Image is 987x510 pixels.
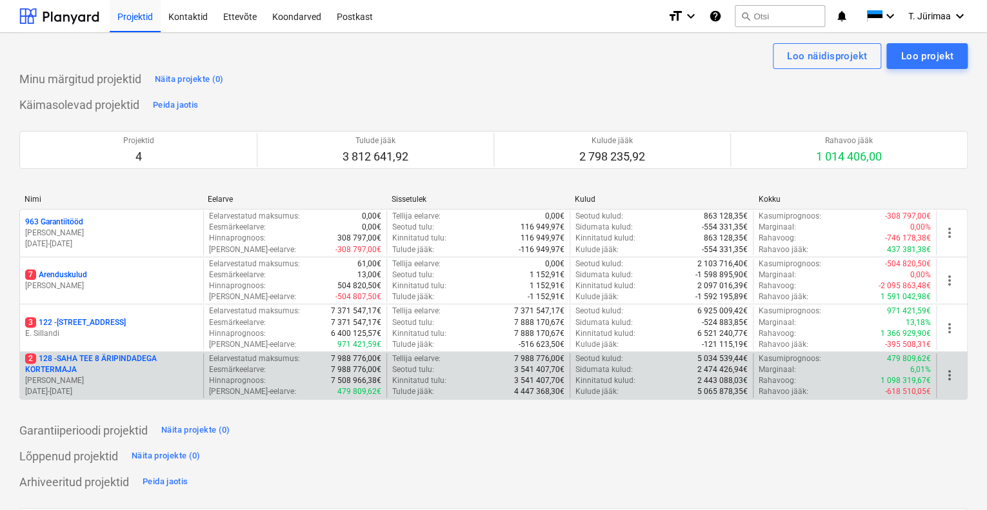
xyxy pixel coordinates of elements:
[885,339,931,350] p: -395 508,31€
[155,72,224,87] div: Näita projekte (0)
[816,149,882,164] p: 1 014 406,00
[209,259,300,270] p: Eelarvestatud maksumus :
[759,270,796,280] p: Marginaal :
[209,244,296,255] p: [PERSON_NAME]-eelarve :
[331,306,381,317] p: 7 371 547,17€
[25,239,198,250] p: [DATE] - [DATE]
[908,11,951,21] span: T. Jürimaa
[335,244,381,255] p: -308 797,00€
[575,375,635,386] p: Kinnitatud kulud :
[128,446,204,467] button: Näita projekte (0)
[575,317,633,328] p: Sidumata kulud :
[209,386,296,397] p: [PERSON_NAME]-eelarve :
[331,364,381,375] p: 7 988 776,00€
[942,225,957,240] span: more_vert
[25,270,198,291] div: 7Arenduskulud[PERSON_NAME]
[25,353,198,375] p: 128 - SAHA TEE 8 ÄRIPINDADEGA KORTERMAJA
[362,211,381,222] p: 0,00€
[759,375,796,386] p: Rahavoog :
[209,328,266,339] p: Hinnaprognoos :
[697,353,748,364] p: 5 034 539,44€
[19,475,129,490] p: Arhiveeritud projektid
[942,320,957,336] span: more_vert
[392,270,434,280] p: Seotud tulu :
[881,328,931,339] p: 1 366 929,90€
[335,291,381,302] p: -504 807,50€
[887,244,931,255] p: 437 381,38€
[575,270,633,280] p: Sidumata kulud :
[709,8,722,24] i: Abikeskus
[19,72,141,87] p: Minu märgitud projektid
[530,280,564,291] p: 1 152,91€
[759,317,796,328] p: Marginaal :
[704,233,748,244] p: 863 128,35€
[697,375,748,386] p: 2 443 088,03€
[759,339,808,350] p: Rahavoo jääk :
[514,317,564,328] p: 7 888 170,67€
[392,259,441,270] p: Tellija eelarve :
[575,364,633,375] p: Sidumata kulud :
[528,291,564,302] p: -1 152,91€
[952,8,968,24] i: keyboard_arrow_down
[362,222,381,233] p: 0,00€
[25,217,198,250] div: 963 Garantiitööd[PERSON_NAME][DATE]-[DATE]
[514,375,564,386] p: 3 541 407,70€
[887,306,931,317] p: 971 421,59€
[545,259,564,270] p: 0,00€
[702,222,748,233] p: -554 331,35€
[759,280,796,291] p: Rahavoog :
[19,97,139,113] p: Käimasolevad projektid
[922,448,987,510] div: Chat Widget
[343,135,408,146] p: Tulude jääk
[514,386,564,397] p: 4 447 368,30€
[209,211,300,222] p: Eelarvestatud maksumus :
[704,211,748,222] p: 863 128,35€
[882,8,898,24] i: keyboard_arrow_down
[697,259,748,270] p: 2 103 716,40€
[906,317,931,328] p: 13,18%
[150,95,201,115] button: Peida jaotis
[25,375,198,386] p: [PERSON_NAME]
[25,328,198,339] p: E. Sillandi
[209,280,266,291] p: Hinnaprognoos :
[881,375,931,386] p: 1 098 319,67€
[123,135,154,146] p: Projektid
[392,291,434,302] p: Tulude jääk :
[209,233,266,244] p: Hinnaprognoos :
[19,423,148,438] p: Garantiiperioodi projektid
[331,317,381,328] p: 7 371 547,17€
[575,244,619,255] p: Kulude jääk :
[153,98,198,113] div: Peida jaotis
[209,222,266,233] p: Eesmärkeelarve :
[668,8,683,24] i: format_size
[521,233,564,244] p: 116 949,97€
[887,353,931,364] p: 479 809,62€
[25,270,87,280] p: Arenduskulud
[910,270,931,280] p: 0,00%
[158,420,234,441] button: Näita projekte (0)
[942,273,957,288] span: more_vert
[514,306,564,317] p: 7 371 547,17€
[787,48,867,64] div: Loo näidisprojekt
[575,222,633,233] p: Sidumata kulud :
[575,211,623,222] p: Seotud kulud :
[357,270,381,280] p: 13,00€
[575,280,635,291] p: Kinnitatud kulud :
[759,386,808,397] p: Rahavoo jääk :
[575,259,623,270] p: Seotud kulud :
[741,11,751,21] span: search
[209,339,296,350] p: [PERSON_NAME]-eelarve :
[209,364,266,375] p: Eesmärkeelarve :
[695,291,748,302] p: -1 592 195,89€
[25,317,36,328] span: 3
[575,233,635,244] p: Kinnitatud kulud :
[697,280,748,291] p: 2 097 016,39€
[337,339,381,350] p: 971 421,59€
[514,328,564,339] p: 7 888 170,67€
[392,244,434,255] p: Tulude jääk :
[575,291,619,302] p: Kulude jääk :
[835,8,848,24] i: notifications
[331,375,381,386] p: 7 508 966,38€
[910,222,931,233] p: 0,00%
[901,48,953,64] div: Loo projekt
